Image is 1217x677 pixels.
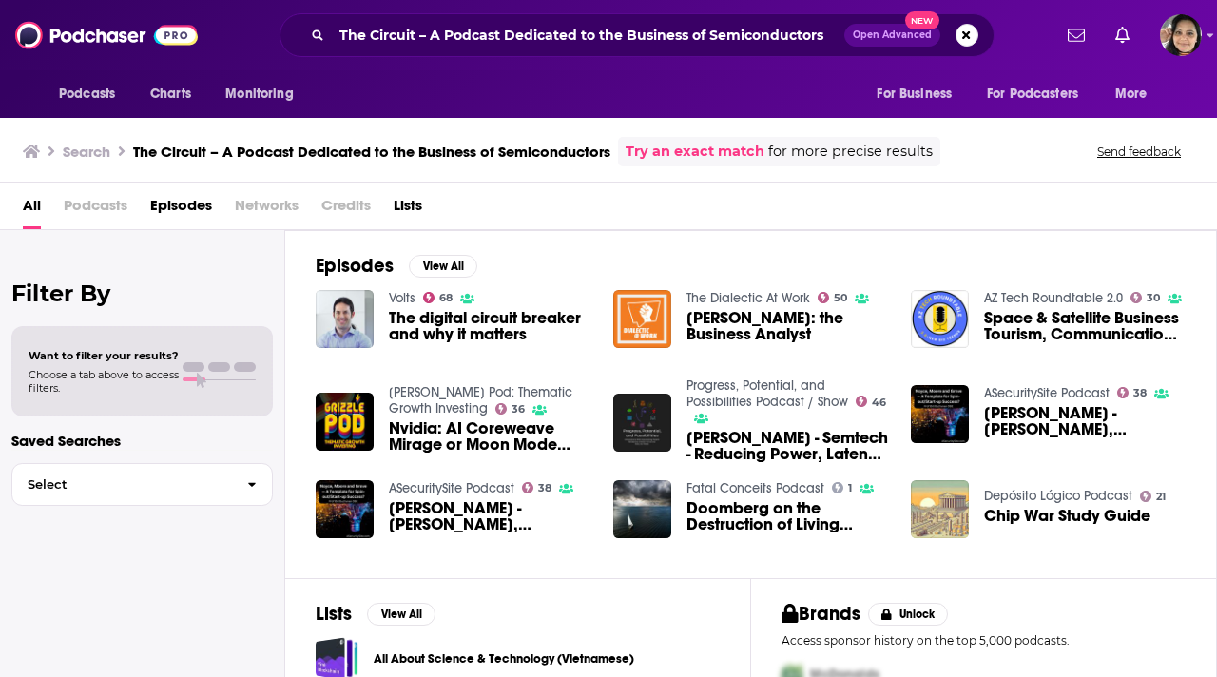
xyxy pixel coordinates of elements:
[984,290,1123,306] a: AZ Tech Roundtable 2.0
[495,403,526,415] a: 36
[832,482,853,493] a: 1
[316,480,374,538] img: Bill Buchanan - Noyce, Moore and Grove — A Template for Spin-out/Start-up Success?
[11,432,273,450] p: Saved Searches
[848,484,852,493] span: 1
[29,368,179,395] span: Choose a tab above to access filters.
[316,393,374,451] img: Nvidia: AI Coreweave Mirage or Moon Mode Activated?
[686,310,888,342] span: [PERSON_NAME]: the Business Analyst
[316,290,374,348] img: The digital circuit breaker and why it matters
[686,377,848,410] a: Progress, Potential, and Possibilities Podcast / Show
[844,24,940,47] button: Open AdvancedNew
[133,143,610,161] h3: The Circuit – A Podcast Dedicated to the Business of Semiconductors
[856,396,887,407] a: 46
[439,294,453,302] span: 68
[1102,76,1171,112] button: open menu
[868,603,949,626] button: Unlock
[212,76,318,112] button: open menu
[321,190,371,229] span: Credits
[63,143,110,161] h3: Search
[686,290,810,306] a: The Dialectic At Work
[389,310,590,342] a: The digital circuit breaker and why it matters
[280,13,995,57] div: Search podcasts, credits, & more...
[389,500,590,532] a: Bill Buchanan - Noyce, Moore and Grove — A Template for Spin-out/Start-up Success?
[1091,144,1187,160] button: Send feedback
[818,292,848,303] a: 50
[316,254,477,278] a: EpisodesView All
[984,508,1150,524] a: Chip War Study Guide
[782,633,1186,648] p: Access sponsor history on the top 5,000 podcasts.
[853,30,932,40] span: Open Advanced
[1108,19,1137,51] a: Show notifications dropdown
[1156,493,1166,501] span: 21
[984,405,1186,437] span: [PERSON_NAME] - [PERSON_NAME], [PERSON_NAME] and Grove — A Template for Spin-out/Start-up Success?
[29,349,179,362] span: Want to filter your results?
[1147,294,1160,302] span: 30
[538,484,551,493] span: 38
[872,398,886,407] span: 46
[1160,14,1202,56] span: Logged in as shelbyjanner
[15,17,198,53] img: Podchaser - Follow, Share and Rate Podcasts
[911,385,969,443] a: Bill Buchanan - Noyce, Moore and Grove — A Template for Spin-out/Start-up Success?
[522,482,552,493] a: 38
[686,430,888,462] a: Raza Khan - Semtech - Reducing Power, Latency & Costs For The World's Hyperscale Wireless Future
[1060,19,1092,51] a: Show notifications dropdown
[686,310,888,342] a: Marx: the Business Analyst
[409,255,477,278] button: View All
[1115,81,1148,107] span: More
[59,81,115,107] span: Podcasts
[834,294,847,302] span: 50
[1160,14,1202,56] button: Show profile menu
[905,11,939,29] span: New
[984,310,1186,342] a: Space & Satellite Business Tourism, Communications, & Rockets - AZ TRT S05 EP25 (240) 6-23-2024
[782,602,860,626] h2: Brands
[1140,491,1167,502] a: 21
[225,81,293,107] span: Monitoring
[138,76,203,112] a: Charts
[389,480,514,496] a: ASecuritySite Podcast
[150,81,191,107] span: Charts
[686,480,824,496] a: Fatal Conceits Podcast
[394,190,422,229] a: Lists
[316,602,435,626] a: ListsView All
[987,81,1078,107] span: For Podcasters
[389,384,572,416] a: Grizzle Pod: Thematic Growth Investing
[984,385,1110,401] a: ASecuritySite Podcast
[150,190,212,229] a: Episodes
[23,190,41,229] a: All
[512,405,525,414] span: 36
[975,76,1106,112] button: open menu
[11,463,273,506] button: Select
[316,602,352,626] h2: Lists
[911,480,969,538] img: Chip War Study Guide
[12,478,232,491] span: Select
[911,290,969,348] img: Space & Satellite Business Tourism, Communications, & Rockets - AZ TRT S05 EP25 (240) 6-23-2024
[984,488,1132,504] a: Depósito Lógico Podcast
[1130,292,1161,303] a: 30
[613,480,671,538] img: Doomberg on the Destruction of Living Standards
[863,76,976,112] button: open menu
[374,648,634,669] a: All About Science & Technology (Vietnamese)
[613,394,671,452] img: Raza Khan - Semtech - Reducing Power, Latency & Costs For The World's Hyperscale Wireless Future
[984,310,1186,342] span: Space & Satellite Business Tourism, Communications, & Rockets - AZ TRT S05 EP25 [PHONE_NUMBER][DATE]
[11,280,273,307] h2: Filter By
[389,420,590,453] a: Nvidia: AI Coreweave Mirage or Moon Mode Activated?
[686,500,888,532] a: Doomberg on the Destruction of Living Standards
[984,405,1186,437] a: Bill Buchanan - Noyce, Moore and Grove — A Template for Spin-out/Start-up Success?
[1160,14,1202,56] img: User Profile
[613,290,671,348] a: Marx: the Business Analyst
[1133,389,1147,397] span: 38
[1117,387,1148,398] a: 38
